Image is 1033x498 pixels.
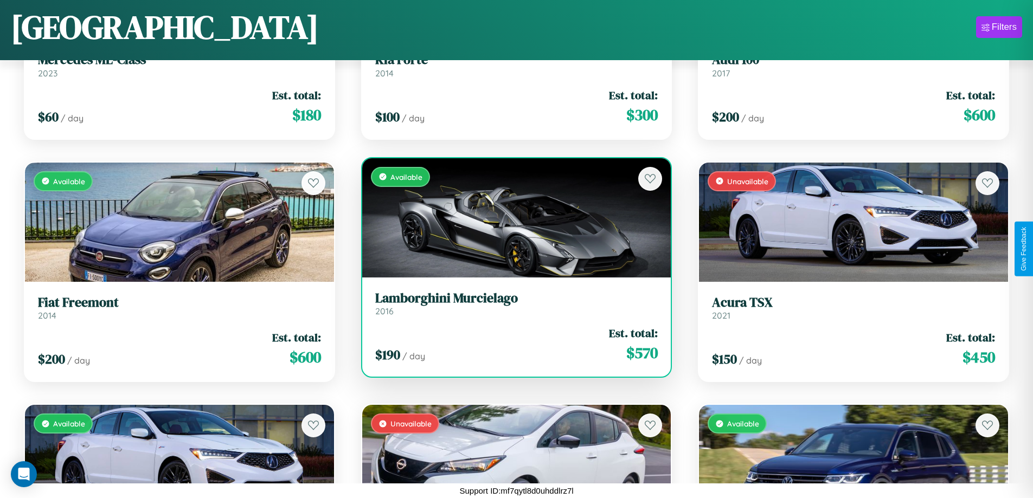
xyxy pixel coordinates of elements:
p: Support ID: mf7qytl8d0uhddlrz7l [459,483,573,498]
div: Open Intercom Messenger [11,461,37,487]
span: 2014 [38,310,56,321]
h3: Kia Forte [375,52,658,68]
h1: [GEOGRAPHIC_DATA] [11,5,319,49]
button: Filters [976,16,1022,38]
span: $ 300 [626,104,658,126]
a: Mercedes ML-Class2023 [38,52,321,79]
span: 2017 [712,68,730,79]
span: / day [402,351,425,361]
span: / day [61,113,84,124]
span: Available [727,419,759,428]
span: $ 100 [375,108,400,126]
div: Filters [992,22,1017,33]
span: Est. total: [609,87,658,103]
h3: Acura TSX [712,295,995,311]
h3: Mercedes ML-Class [38,52,321,68]
a: Audi 1002017 [712,52,995,79]
h3: Fiat Freemont [38,295,321,311]
span: Available [53,419,85,428]
span: $ 570 [626,342,658,364]
h3: Audi 100 [712,52,995,68]
span: Est. total: [946,329,995,345]
span: Est. total: [272,329,321,345]
a: Lamborghini Murcielago2016 [375,290,658,317]
span: $ 600 [290,346,321,368]
span: / day [739,355,762,366]
span: Unavailable [390,419,432,428]
h3: Lamborghini Murcielago [375,290,658,306]
a: Acura TSX2021 [712,295,995,321]
span: 2023 [38,68,57,79]
span: $ 180 [292,104,321,126]
span: Est. total: [609,325,658,341]
a: Kia Forte2014 [375,52,658,79]
span: 2021 [712,310,730,321]
span: $ 60 [38,108,59,126]
span: Est. total: [272,87,321,103]
span: $ 200 [712,108,739,126]
span: Est. total: [946,87,995,103]
span: / day [402,113,425,124]
span: Available [53,177,85,186]
span: 2014 [375,68,394,79]
span: $ 600 [964,104,995,126]
div: Give Feedback [1020,227,1028,271]
span: / day [741,113,764,124]
span: / day [67,355,90,366]
a: Fiat Freemont2014 [38,295,321,321]
span: Available [390,172,422,182]
span: Unavailable [727,177,768,186]
span: $ 200 [38,350,65,368]
span: 2016 [375,306,394,316]
span: $ 450 [963,346,995,368]
span: $ 150 [712,350,737,368]
span: $ 190 [375,346,400,364]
